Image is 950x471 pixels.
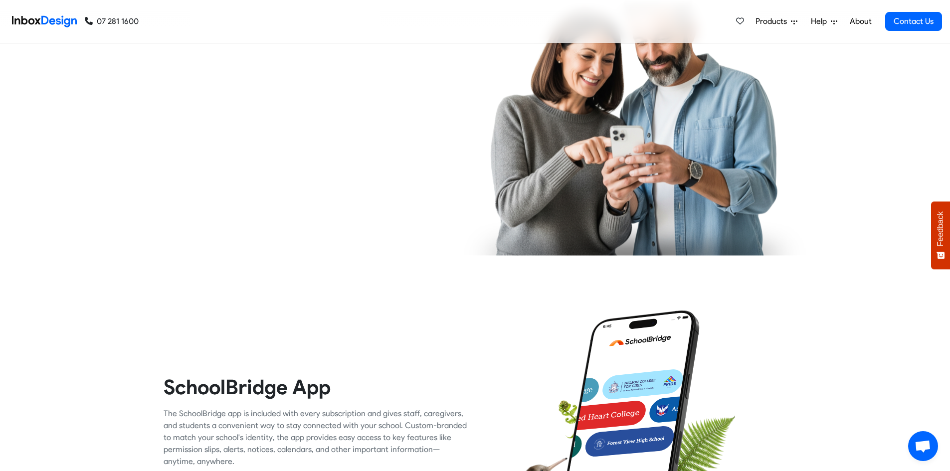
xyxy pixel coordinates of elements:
[847,11,874,31] a: About
[931,201,950,269] button: Feedback - Show survey
[885,12,942,31] a: Contact Us
[756,15,791,27] span: Products
[908,431,938,461] div: Open chat
[752,11,801,31] a: Products
[807,11,841,31] a: Help
[811,15,831,27] span: Help
[164,408,468,468] div: The SchoolBridge app is included with every subscription and gives staff, caregivers, and student...
[164,374,468,400] heading: SchoolBridge App
[85,15,139,27] a: 07 281 1600
[936,211,945,246] span: Feedback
